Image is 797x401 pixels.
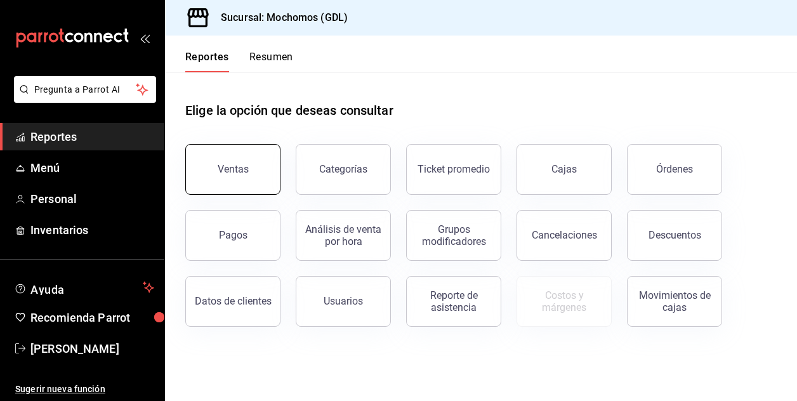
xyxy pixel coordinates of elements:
[635,289,714,313] div: Movimientos de cajas
[211,10,348,25] h3: Sucursal: Mochomos (GDL)
[30,192,77,206] font: Personal
[656,163,693,175] div: Órdenes
[517,276,612,327] button: Contrata inventarios para ver este reporte
[30,223,88,237] font: Inventarios
[406,144,501,195] button: Ticket promedio
[185,276,280,327] button: Datos de clientes
[532,229,597,241] div: Cancelaciones
[195,295,272,307] div: Datos de clientes
[418,163,490,175] div: Ticket promedio
[296,276,391,327] button: Usuarios
[304,223,383,247] div: Análisis de venta por hora
[627,210,722,261] button: Descuentos
[30,161,60,174] font: Menú
[185,144,280,195] button: Ventas
[140,33,150,43] button: open_drawer_menu
[627,144,722,195] button: Órdenes
[15,384,105,394] font: Sugerir nueva función
[30,280,138,295] span: Ayuda
[185,51,293,72] div: Pestañas de navegación
[14,76,156,103] button: Pregunta a Parrot AI
[30,130,77,143] font: Reportes
[627,276,722,327] button: Movimientos de cajas
[517,144,612,195] a: Cajas
[30,311,130,324] font: Recomienda Parrot
[414,289,493,313] div: Reporte de asistencia
[185,210,280,261] button: Pagos
[319,163,367,175] div: Categorías
[249,51,293,72] button: Resumen
[414,223,493,247] div: Grupos modificadores
[551,162,577,177] div: Cajas
[406,276,501,327] button: Reporte de asistencia
[185,101,393,120] h1: Elige la opción que deseas consultar
[185,51,229,63] font: Reportes
[517,210,612,261] button: Cancelaciones
[219,229,247,241] div: Pagos
[34,83,136,96] span: Pregunta a Parrot AI
[324,295,363,307] div: Usuarios
[30,342,119,355] font: [PERSON_NAME]
[218,163,249,175] div: Ventas
[296,210,391,261] button: Análisis de venta por hora
[649,229,701,241] div: Descuentos
[9,92,156,105] a: Pregunta a Parrot AI
[296,144,391,195] button: Categorías
[525,289,603,313] div: Costos y márgenes
[406,210,501,261] button: Grupos modificadores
